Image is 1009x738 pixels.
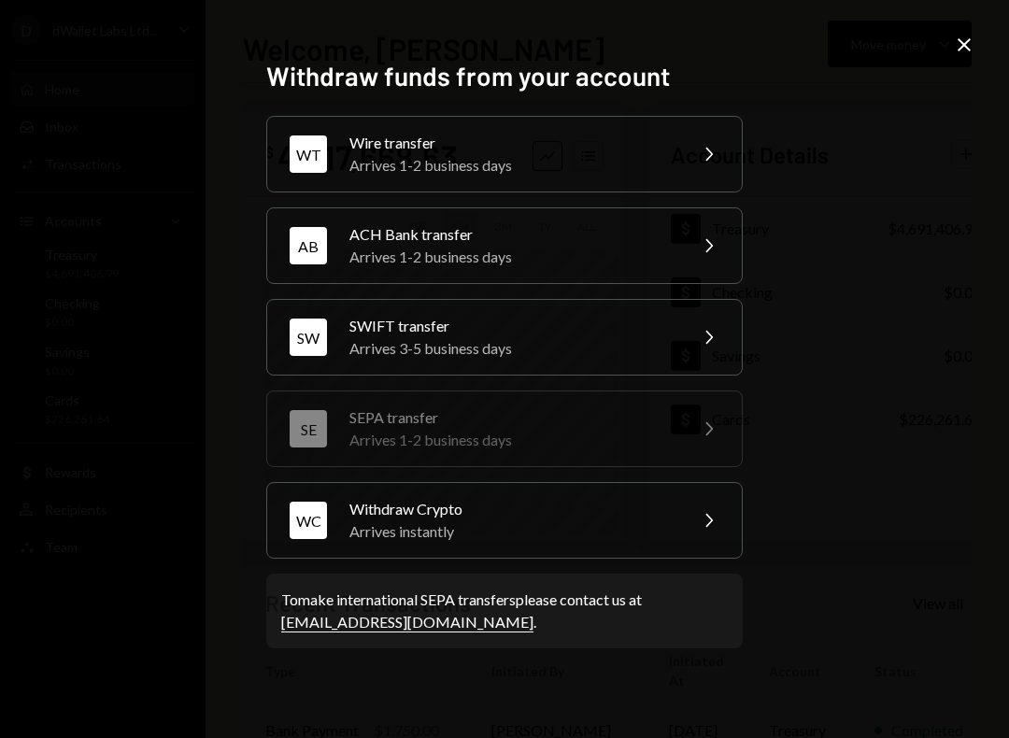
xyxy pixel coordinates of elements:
div: AB [290,227,327,264]
button: WTWire transferArrives 1-2 business days [266,116,743,192]
button: SESEPA transferArrives 1-2 business days [266,390,743,467]
div: SEPA transfer [349,406,675,429]
div: WC [290,502,327,539]
div: WT [290,135,327,173]
h2: Withdraw funds from your account [266,58,743,94]
button: SWSWIFT transferArrives 3-5 business days [266,299,743,376]
div: Wire transfer [349,132,675,154]
button: ABACH Bank transferArrives 1-2 business days [266,207,743,284]
div: ACH Bank transfer [349,223,675,246]
div: Withdraw Crypto [349,498,675,520]
div: SWIFT transfer [349,315,675,337]
div: SE [290,410,327,447]
div: Arrives 3-5 business days [349,337,675,360]
div: Arrives instantly [349,520,675,543]
div: SW [290,319,327,356]
button: WCWithdraw CryptoArrives instantly [266,482,743,559]
div: Arrives 1-2 business days [349,154,675,177]
div: To make international SEPA transfers please contact us at . [281,589,728,633]
a: [EMAIL_ADDRESS][DOMAIN_NAME] [281,613,533,632]
div: Arrives 1-2 business days [349,246,675,268]
div: Arrives 1-2 business days [349,429,675,451]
